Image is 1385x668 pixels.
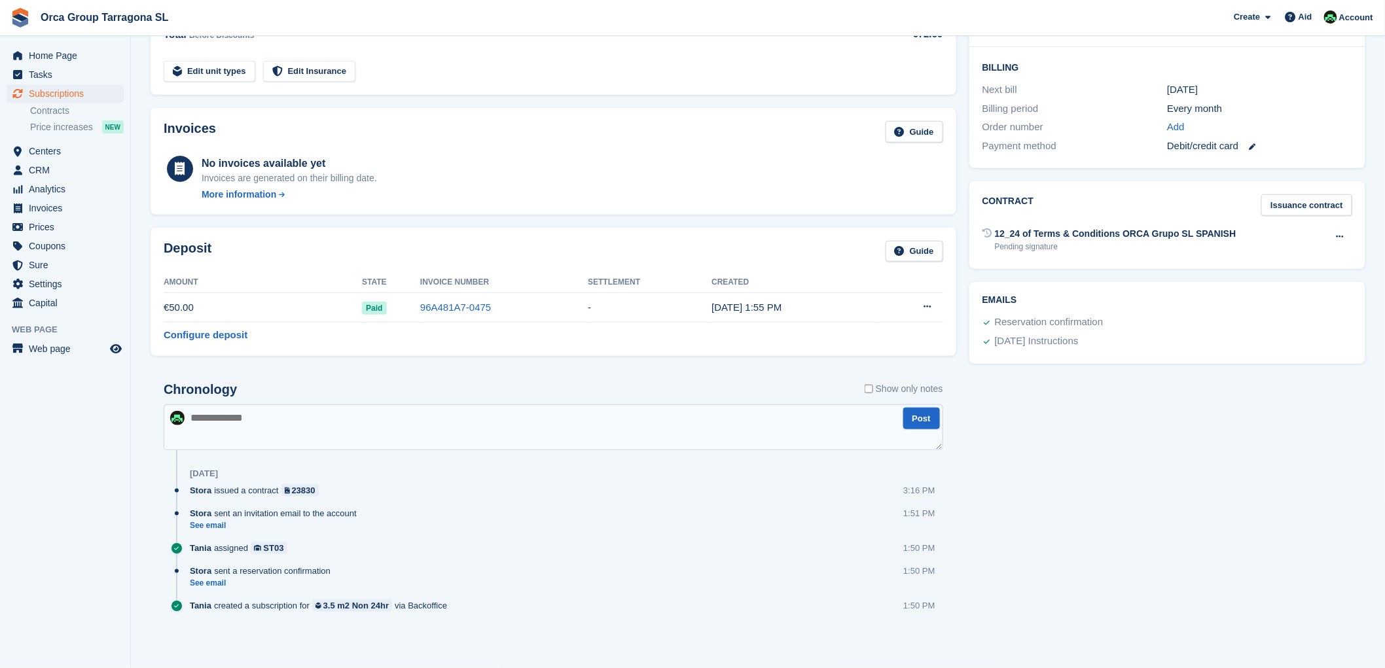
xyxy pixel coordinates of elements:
font: No invoices available yet [202,158,325,169]
a: menu [7,65,124,84]
a: Guide [886,241,943,262]
font: Edit unit types [187,66,246,76]
font: Coupons [29,241,65,251]
a: menu [7,199,124,217]
font: Settlement [588,277,640,287]
font: 23830 [292,485,315,495]
font: Pending signature [995,242,1058,251]
font: assigned [214,543,248,553]
font: Settings [29,279,62,289]
font: [DATE] [190,468,218,478]
font: See email [190,578,226,588]
font: Create [1234,12,1260,22]
img: Tania [170,411,185,425]
font: 12_24 of Terms & Conditions ORCA Grupo SL SPANISH [995,228,1236,239]
a: menu [7,84,124,103]
a: menu [7,46,124,65]
font: Total [164,29,187,40]
font: 1:51 PM [903,508,935,518]
img: Tania [1324,10,1337,24]
font: Debit/credit card [1167,140,1238,151]
font: Guide [910,127,934,137]
font: Stora [190,508,211,518]
a: ST03 [251,542,287,554]
a: See email [190,578,337,589]
font: - [588,302,591,313]
font: Billing period [982,103,1039,114]
font: Payment method [982,140,1056,151]
font: Orca Group Tarragona SL [41,12,168,23]
font: Tania [190,543,211,553]
font: Account [1339,12,1373,22]
font: ST03 [263,543,283,553]
font: CRM [29,165,50,175]
font: Contracts [30,105,69,116]
a: menu [7,275,124,293]
font: 1:50 PM [903,601,935,610]
font: Web page [12,325,58,334]
time: 2025-09-29 11:55:22 UTC [711,302,782,313]
font: €72.60 [913,28,943,39]
font: sent an invitation email to the account [214,508,357,518]
a: Contracts [30,105,124,117]
font: Before Discounts [189,31,254,40]
a: menu [7,142,124,160]
font: 1:50 PM [903,543,935,553]
font: See email [190,521,226,530]
font: [DATE] [1167,84,1198,95]
font: NEW [105,124,120,131]
font: Sure [29,260,48,270]
font: State [362,277,387,287]
a: 23830 [281,484,319,497]
font: €50.00 [164,302,194,313]
a: Price increases NEW [30,120,124,134]
font: Stora [190,566,211,576]
font: via Backoffice [395,601,447,610]
font: Price increases [30,122,93,132]
font: Created [711,277,749,287]
a: menu [7,256,124,274]
font: Billing [982,62,1019,73]
font: Centers [29,146,61,156]
font: Invoices are generated on their billing date. [202,173,377,183]
font: Tania [190,601,211,610]
font: Guide [910,246,934,256]
font: Invoices [29,203,62,213]
font: Tasks [29,69,52,80]
font: Stora [190,485,211,495]
font: Home Page [29,50,77,61]
font: [DATE] 1:55 PM [711,302,782,313]
font: Invoices [164,121,216,135]
font: Post [912,413,931,423]
font: More information [202,189,276,200]
a: menu [7,161,124,179]
a: Configure deposit [164,328,247,343]
font: Edit Insurance [288,66,347,76]
font: 3.5 m2 Non 24hr [323,601,389,610]
font: 3:16 PM [903,485,935,495]
font: issued a contract [214,485,278,495]
font: Web page [29,343,71,354]
a: menu [7,218,124,236]
font: Order number [982,121,1043,132]
a: menu [7,294,124,312]
font: Next bill [982,84,1017,95]
font: Subscriptions [29,88,84,99]
a: More information [202,188,377,202]
font: Deposit [164,241,211,255]
a: menu [7,340,124,358]
font: 1:50 PM [903,566,935,576]
font: Show only notes [876,383,943,394]
img: stora-icon-8386f47178a22dfd0bd8f6a31ec36ba5ce8667c1dd55bd0f319d3a0aa187defe.svg [10,8,30,27]
font: created a subscription for [214,601,310,610]
input: Show only notes [865,382,873,396]
a: menu [7,180,124,198]
font: Contract [982,196,1034,206]
font: Issuance contract [1270,200,1343,210]
font: sent a reservation confirmation [214,566,331,576]
font: Prices [29,222,54,232]
font: Every month [1167,103,1222,114]
font: Reservation confirmation [995,316,1104,327]
font: [DATE] Instructions [995,335,1079,346]
a: Orca Group Tarragona SL [35,7,173,28]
